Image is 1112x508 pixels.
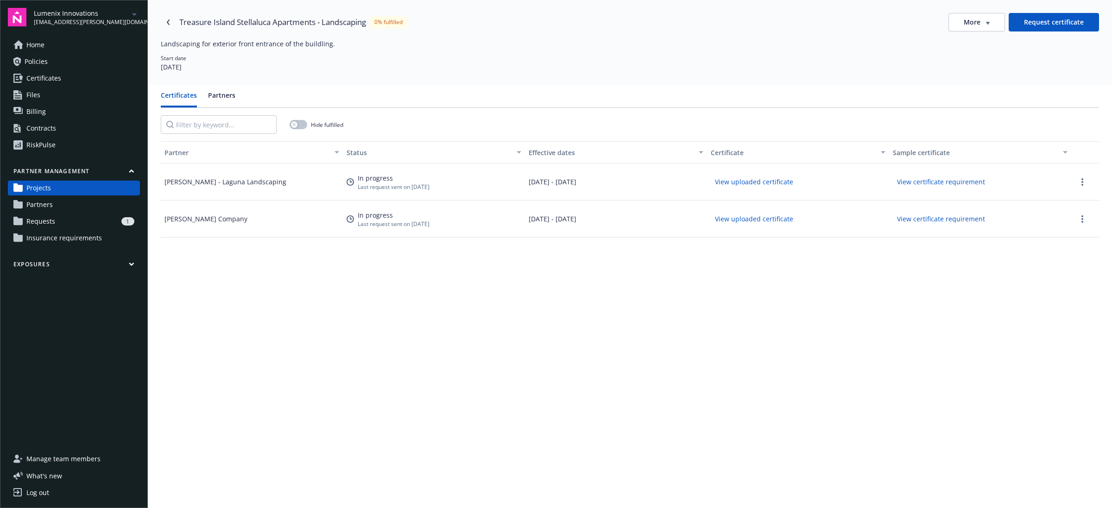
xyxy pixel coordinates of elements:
span: Partners [26,197,53,212]
a: arrowDropDown [129,8,140,19]
span: Lumenix Innovations [34,8,129,18]
div: Effective dates [529,148,693,157]
div: Last request sent on [DATE] [358,220,430,228]
button: Effective dates [525,141,707,163]
div: Sample certificate [893,148,1057,157]
span: Certificates [26,71,61,86]
div: Treasure Island Stellaluca Apartments - Landscaping [179,16,366,28]
a: more [1077,176,1088,188]
div: Landscaping for exterior front entrance of the buildling. [161,39,576,49]
a: Files [8,88,140,102]
button: Partners [208,90,235,107]
button: View uploaded certificate [711,175,797,189]
input: Filter by keyword... [161,115,277,134]
img: navigator-logo.svg [8,8,26,26]
a: more [1077,213,1088,225]
div: [PERSON_NAME] - Laguna Landscaping [164,177,286,187]
a: Home [8,38,140,52]
div: Last request sent on [DATE] [358,183,430,191]
a: Manage team members [8,452,140,466]
button: View uploaded certificate [711,212,797,226]
span: Files [26,88,40,102]
a: Partners [8,197,140,212]
div: [PERSON_NAME] Company [164,214,247,224]
button: Status [343,141,525,163]
div: [DATE] [161,62,186,72]
button: Exposures [8,260,140,272]
a: Projects [8,181,140,195]
button: View certificate requirement [893,212,989,226]
span: Hide fulfilled [311,121,343,129]
span: Projects [26,181,51,195]
div: In progress [358,210,430,220]
a: Navigate back [161,15,176,30]
button: Partner [161,141,343,163]
span: Requests [26,214,55,229]
button: Certificate [707,141,889,163]
a: Requests1 [8,214,140,229]
a: Insurance requirements [8,231,140,245]
span: [EMAIL_ADDRESS][PERSON_NAME][DOMAIN_NAME] [34,18,129,26]
span: More [964,18,980,27]
span: Insurance requirements [26,231,102,245]
div: Certificate [711,148,875,157]
div: In progress [358,173,430,183]
div: Log out [26,485,49,500]
a: Policies [8,54,140,69]
div: Partner [164,148,329,157]
span: Manage team members [26,452,101,466]
div: RiskPulse [26,138,56,152]
button: Certificates [161,90,197,107]
button: View certificate requirement [893,175,989,189]
div: Contracts [26,121,56,136]
button: Lumenix Innovations[EMAIL_ADDRESS][PERSON_NAME][DOMAIN_NAME]arrowDropDown [34,8,140,26]
span: Policies [25,54,48,69]
a: Billing [8,104,140,119]
div: [DATE] - [DATE] [529,177,576,187]
div: 1 [121,217,134,226]
div: [DATE] - [DATE] [529,214,576,224]
a: RiskPulse [8,138,140,152]
a: Certificates [8,71,140,86]
button: More [948,13,1005,31]
span: What ' s new [26,471,62,481]
button: Request certificate [1009,13,1099,31]
div: Start date [161,54,186,62]
a: Contracts [8,121,140,136]
span: Home [26,38,44,52]
div: 0% fulfilled [370,16,407,28]
button: What's new [8,471,77,481]
button: Sample certificate [889,141,1071,163]
button: Partner management [8,167,140,179]
div: Status [347,148,511,157]
span: Billing [26,104,46,119]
